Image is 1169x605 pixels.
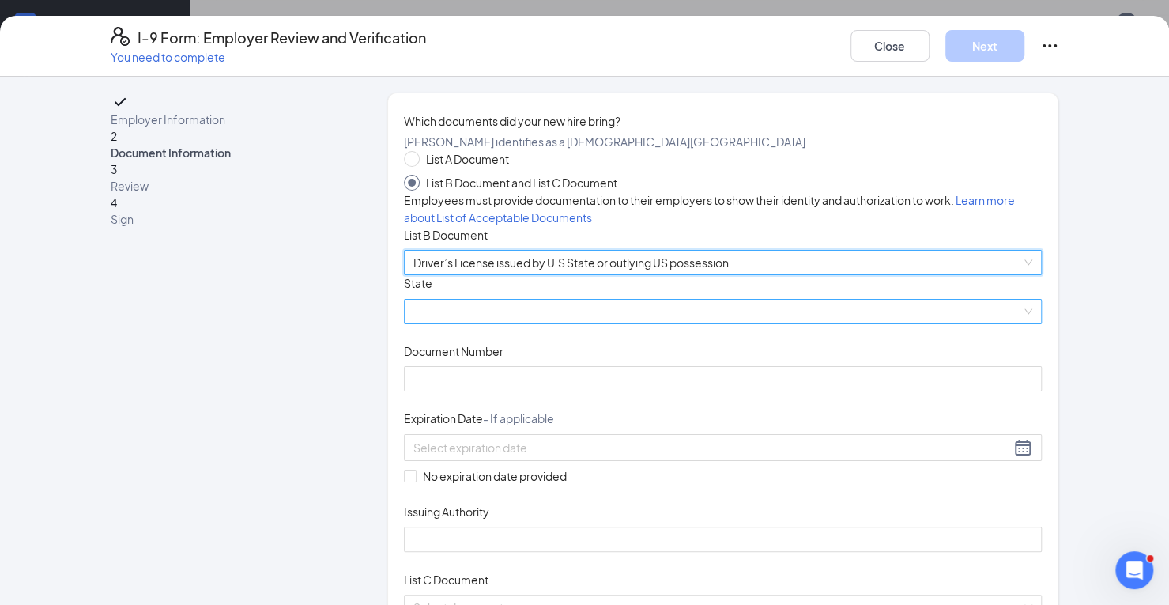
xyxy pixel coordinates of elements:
[483,411,554,425] span: - If applicable
[413,251,1033,274] span: Driver’s License issued by U.S State or outlying US possession
[404,573,488,587] span: List C Document
[404,112,1043,130] span: Which documents did your new hire bring?
[111,145,348,161] span: Document Information
[404,193,1015,225] span: Employees must provide documentation to their employers to show their identity and authorization ...
[420,174,624,191] span: List B Document and List C Document
[111,195,117,210] span: 4
[404,228,488,242] span: List B Document
[404,504,489,520] span: Issuing Authority
[111,162,117,176] span: 3
[417,467,573,485] span: No expiration date provided
[1115,551,1153,589] iframe: Intercom live chat
[111,129,117,143] span: 2
[111,93,130,112] svg: Checkmark
[404,275,432,291] span: State
[850,30,930,62] button: Close
[111,112,348,127] span: Employer Information
[420,150,515,168] span: List A Document
[945,30,1024,62] button: Next
[1040,36,1059,55] svg: Ellipses
[404,343,503,359] span: Document Number
[138,27,426,49] h4: I-9 Form: Employer Review and Verification
[404,410,554,426] span: Expiration Date
[413,439,1011,456] input: Select expiration date
[111,211,348,227] span: Sign
[404,134,805,149] span: [PERSON_NAME] identifies as a [DEMOGRAPHIC_DATA][GEOGRAPHIC_DATA]
[111,178,348,194] span: Review
[111,27,130,46] svg: FormI9EVerifyIcon
[111,49,426,65] p: You need to complete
